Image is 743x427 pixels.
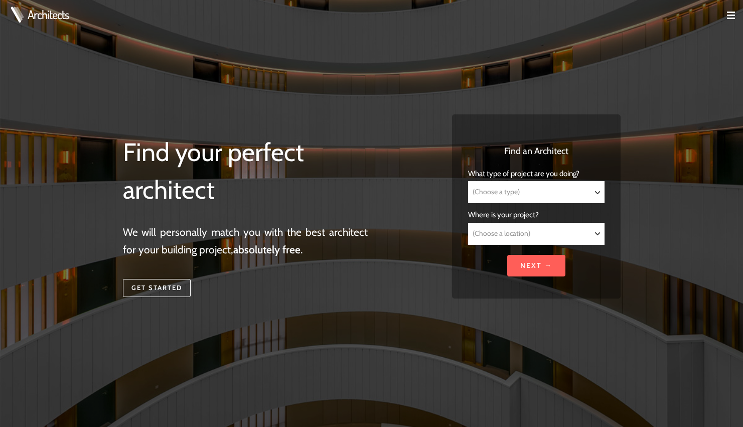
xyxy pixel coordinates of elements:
[468,169,579,178] span: What type of project are you doing?
[123,223,368,259] p: We will personally match you with the best architect for your building project, .
[468,145,604,158] h3: Find an Architect
[8,7,26,23] img: Architects
[28,9,69,21] a: Architects
[123,133,368,209] h1: Find your perfect architect
[468,210,539,219] span: Where is your project?
[507,255,565,276] input: Next →
[123,279,191,297] a: Get started
[233,243,301,256] strong: absolutely free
